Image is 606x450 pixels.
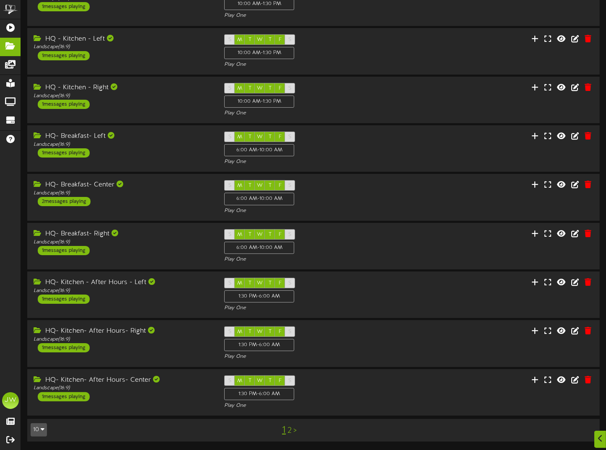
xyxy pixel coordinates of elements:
span: S [228,280,231,286]
span: S [288,280,291,286]
div: 1:30 PM - 6:00 AM [224,290,294,303]
span: T [269,85,272,91]
div: Play One [224,12,402,19]
div: HQ- Breakfast- Left [34,132,212,141]
div: 6:00 AM - 10:00 AM [224,242,294,254]
div: 1 messages playing [38,246,90,255]
span: W [257,378,263,384]
span: T [249,280,251,286]
a: > [293,426,297,435]
span: S [228,85,231,91]
span: M [237,85,242,91]
div: 6:00 AM - 10:00 AM [224,193,294,205]
span: F [279,134,282,140]
span: F [279,232,282,238]
span: W [257,85,263,91]
span: S [228,37,231,43]
div: 1 messages playing [38,343,90,352]
span: S [228,329,231,335]
span: M [237,280,242,286]
div: 1 messages playing [38,51,90,60]
div: Play One [224,256,402,263]
div: Landscape ( 16:9 ) [34,190,212,197]
span: T [269,134,272,140]
a: 1 [282,425,286,436]
span: T [269,329,272,335]
span: T [249,85,251,91]
div: HQ- Breakfast- Center [34,180,212,190]
span: F [279,85,282,91]
a: 2 [287,426,292,435]
div: Landscape ( 16:9 ) [34,44,212,51]
div: Play One [224,110,402,117]
div: 1:30 PM - 6:00 AM [224,339,294,351]
span: S [288,37,291,43]
span: F [279,329,282,335]
span: S [288,232,291,238]
div: 1 messages playing [38,148,90,158]
div: 1:30 PM - 6:00 AM [224,388,294,400]
div: Play One [224,353,402,360]
span: M [237,378,242,384]
span: T [269,280,272,286]
span: M [237,183,242,189]
span: W [257,183,263,189]
div: HQ- Kitchen- After Hours- Center [34,375,212,385]
div: 1 messages playing [38,392,90,401]
div: Play One [224,305,402,312]
span: S [288,85,291,91]
div: HQ- Kitchen - After Hours - Left [34,278,212,287]
div: Landscape ( 16:9 ) [34,93,212,100]
div: 1 messages playing [38,295,90,304]
span: F [279,378,282,384]
div: 1 messages playing [38,100,90,109]
div: Landscape ( 16:9 ) [34,141,212,148]
span: W [257,232,263,238]
div: 10:00 AM - 1:30 PM [224,47,294,59]
div: HQ- Breakfast- Right [34,229,212,239]
div: Play One [224,402,402,409]
span: S [228,378,231,384]
span: S [288,378,291,384]
span: S [228,183,231,189]
span: M [237,329,242,335]
div: 6:00 AM - 10:00 AM [224,144,294,156]
div: HQ - Kitchen - Left [34,34,212,44]
div: Play One [224,61,402,68]
span: M [237,37,242,43]
div: 10:00 AM - 1:30 PM [224,96,294,108]
span: T [249,134,251,140]
span: T [249,232,251,238]
div: Landscape ( 16:9 ) [34,385,212,392]
div: HQ - Kitchen - Right [34,83,212,93]
span: T [249,378,251,384]
div: HQ- Kitchen- After Hours- Right [34,326,212,336]
span: W [257,280,263,286]
span: T [269,232,272,238]
div: JW [2,392,19,409]
span: T [249,329,251,335]
div: 2 messages playing [38,197,91,206]
button: 10 [31,423,47,437]
div: Play One [224,207,402,215]
span: W [257,37,263,43]
span: W [257,134,263,140]
span: S [288,183,291,189]
span: T [249,37,251,43]
span: F [279,183,282,189]
span: W [257,329,263,335]
span: M [237,232,242,238]
span: M [237,134,242,140]
span: T [269,378,272,384]
span: S [228,232,231,238]
span: S [288,329,291,335]
span: F [279,280,282,286]
span: T [249,183,251,189]
span: S [228,134,231,140]
div: 1 messages playing [38,2,90,11]
div: Play One [224,158,402,166]
div: Landscape ( 16:9 ) [34,287,212,295]
div: Landscape ( 16:9 ) [34,336,212,343]
span: F [279,37,282,43]
div: Landscape ( 16:9 ) [34,239,212,246]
